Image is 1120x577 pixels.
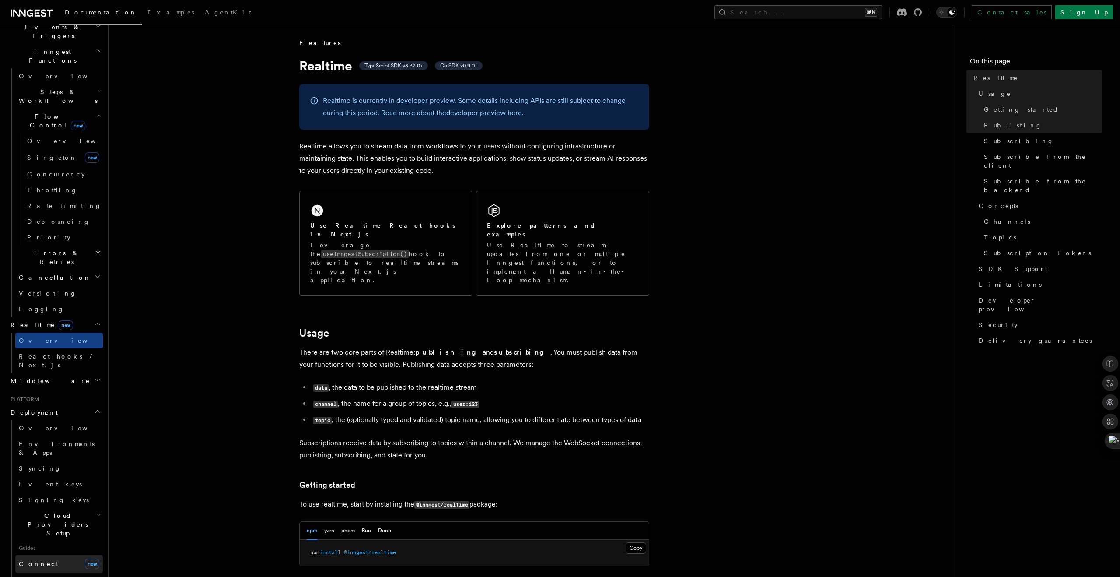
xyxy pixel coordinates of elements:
[65,9,137,16] span: Documentation
[15,133,103,245] div: Flow Controlnew
[7,44,103,68] button: Inngest Functions
[970,56,1102,70] h4: On this page
[980,173,1102,198] a: Subscribe from the backend
[979,320,1018,329] span: Security
[980,149,1102,173] a: Subscribe from the client
[975,198,1102,214] a: Concepts
[59,3,142,25] a: Documentation
[15,508,103,541] button: Cloud Providers Setup
[980,229,1102,245] a: Topics
[15,436,103,461] a: Environments & Apps
[299,437,649,461] p: Subscriptions receive data by subscribing to topics within a channel. We manage the WebSocket con...
[15,285,103,301] a: Versioning
[344,549,396,556] span: @inngest/realtime
[24,198,103,214] a: Rate limiting
[984,233,1016,242] span: Topics
[936,7,957,18] button: Toggle dark mode
[714,5,882,19] button: Search...⌘K
[7,68,103,317] div: Inngest Functions
[310,221,462,239] h2: Use Realtime React hooks in Next.js
[15,333,103,348] a: Overview
[476,191,649,296] a: Explore patterns and examplesUse Realtime to stream updates from one or multiple Inngest function...
[15,112,96,130] span: Flow Control
[321,250,409,258] code: useInngestSubscription()
[975,333,1102,348] a: Delivery guarantees
[979,264,1047,273] span: SDK Support
[440,62,477,69] span: Go SDK v0.9.0+
[972,5,1052,19] a: Contact sales
[299,479,355,491] a: Getting started
[27,186,77,194] span: Throttling
[487,241,638,285] p: Use Realtime to stream updates from one or multiple Inngest functions, or to implement a Human-in...
[980,117,1102,133] a: Publishing
[494,348,550,356] strong: subscribing
[15,492,103,508] a: Signing keys
[984,137,1054,145] span: Subscribing
[15,68,103,84] a: Overview
[979,201,1018,210] span: Concepts
[19,306,64,313] span: Logging
[59,320,73,330] span: new
[24,149,103,166] a: Singletonnew
[970,70,1102,86] a: Realtime
[19,425,109,432] span: Overview
[341,522,355,540] button: pnpm
[979,89,1011,98] span: Usage
[984,121,1042,130] span: Publishing
[984,105,1059,114] span: Getting started
[15,249,95,266] span: Errors & Retries
[487,221,638,239] h2: Explore patterns and examples
[27,234,70,241] span: Priority
[324,522,334,540] button: yarn
[19,337,109,344] span: Overview
[7,19,103,44] button: Events & Triggers
[975,292,1102,317] a: Developer preview
[7,396,39,403] span: Platform
[199,3,256,24] a: AgentKit
[313,384,329,392] code: data
[142,3,199,24] a: Examples
[15,270,103,285] button: Cancellation
[15,511,97,538] span: Cloud Providers Setup
[975,317,1102,333] a: Security
[19,481,82,488] span: Event keys
[7,376,90,385] span: Middleware
[311,414,649,426] li: , the (optionally typed and validated) topic name, allowing you to differentiate between types of...
[313,401,338,408] code: channel
[299,39,340,47] span: Features
[299,58,649,74] h1: Realtime
[15,88,98,105] span: Steps & Workflows
[15,476,103,492] a: Event keys
[15,273,91,282] span: Cancellation
[7,373,103,389] button: Middleware
[415,348,483,356] strong: publishing
[984,152,1102,170] span: Subscribe from the client
[973,74,1018,82] span: Realtime
[313,417,332,424] code: topic
[19,353,96,369] span: React hooks / Next.js
[975,261,1102,277] a: SDK Support
[7,47,94,65] span: Inngest Functions
[311,381,649,394] li: , the data to be published to the realtime stream
[7,23,95,40] span: Events & Triggers
[378,522,391,540] button: Deno
[19,440,94,456] span: Environments & Apps
[15,84,103,109] button: Steps & Workflows
[15,461,103,476] a: Syncing
[626,542,646,554] button: Copy
[979,296,1102,313] span: Developer preview
[980,102,1102,117] a: Getting started
[19,496,89,503] span: Signing keys
[24,133,103,149] a: Overview
[19,465,61,472] span: Syncing
[299,191,472,296] a: Use Realtime React hooks in Next.jsLeverage theuseInngestSubscription()hook to subscribe to realt...
[27,218,90,225] span: Debouncing
[7,320,73,329] span: Realtime
[85,559,99,569] span: new
[27,202,101,209] span: Rate limiting
[24,166,103,182] a: Concurrency
[979,280,1042,289] span: Limitations
[299,498,649,511] p: To use realtime, start by installing the package:
[27,154,77,161] span: Singleton
[7,317,103,333] button: Realtimenew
